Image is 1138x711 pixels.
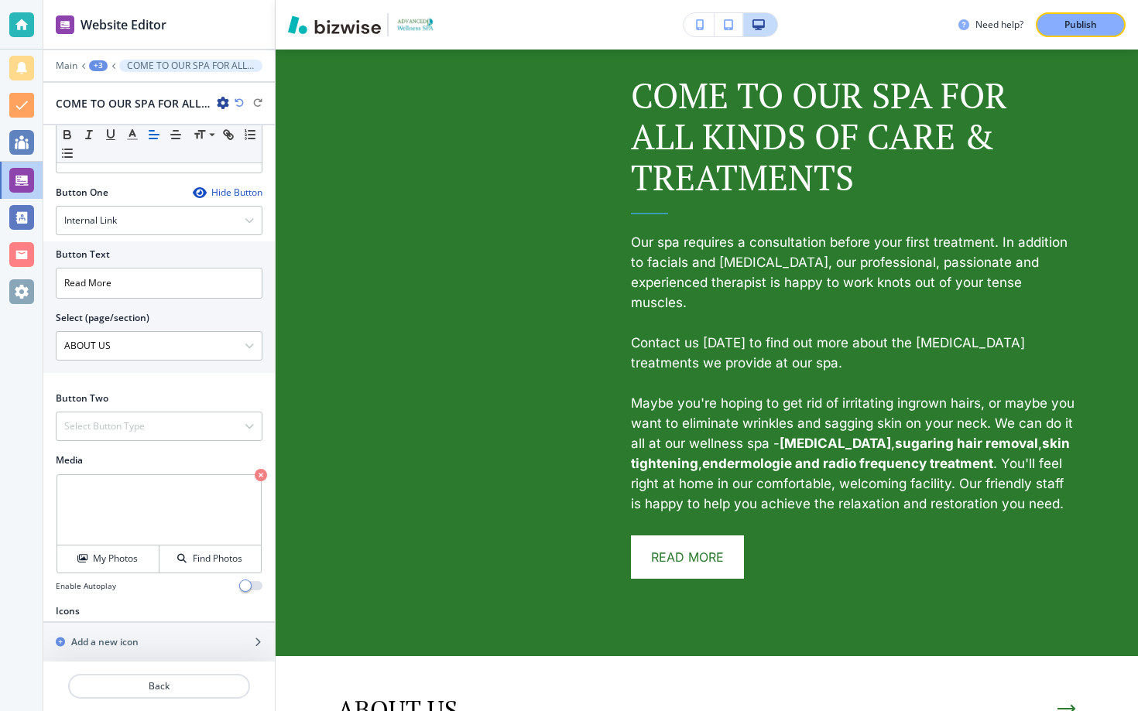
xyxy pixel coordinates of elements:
[57,333,245,359] input: Manual Input
[64,214,117,227] h4: Internal Link
[895,436,1038,451] a: sugaring hair removal
[89,60,108,71] button: +3
[631,232,1076,313] p: Our spa requires a consultation before your first treatment. In addition to facials and [MEDICAL_...
[56,15,74,34] img: editor icon
[631,535,744,579] button: Read More
[702,456,993,471] a: endermologie and radio frequency treatment
[395,16,437,32] img: Your Logo
[56,95,211,111] h2: COME TO OUR SPA FOR ALL KINDS OF CARE & TREATMENTS
[780,436,891,451] a: [MEDICAL_DATA]
[43,623,275,661] button: Add a new icon
[56,580,116,592] h4: Enable Autoplay
[288,15,381,34] img: Bizwise Logo
[64,419,145,433] h4: Select Button Type
[56,311,149,325] h2: Select (page/section)
[56,248,110,261] h2: Button Text
[56,186,108,200] h2: Button One
[70,679,249,693] p: Back
[975,18,1023,32] h3: Need help?
[193,552,242,566] h4: Find Photos
[631,393,1076,514] p: Maybe you're hoping to get rid of irritating ingrown hairs, or maybe you want to eliminate wrinkl...
[631,75,1076,198] p: COME TO OUR SPA FOR ALL KINDS OF CARE & TREATMENTS
[1036,12,1126,37] button: Publish
[1064,18,1097,32] p: Publish
[68,674,250,699] button: Back
[56,60,77,71] button: Main
[631,436,1073,471] a: skin tightening
[93,552,138,566] h4: My Photos
[57,545,159,573] button: My Photos
[159,545,261,573] button: Find Photos
[193,186,262,199] button: Hide Button
[81,15,166,34] h2: Website Editor
[631,333,1076,373] p: Contact us [DATE] to find out more about the [MEDICAL_DATA] treatments we provide at our spa.
[56,453,262,467] h2: Media
[56,604,80,618] h2: Icons
[71,635,139,649] h2: Add a new icon
[651,548,724,566] span: Read More
[127,60,255,71] p: COME TO OUR SPA FOR ALL KINDS OF CARE & TREATMENTS
[56,391,108,405] h2: Button Two
[64,95,256,164] a: . You'll feel right at home in our comfortable, welcoming facility. Our friendly staff is happy t...
[56,473,262,574] div: My PhotosFind Photos
[119,60,262,72] button: COME TO OUR SPA FOR ALL KINDS OF CARE & TREATMENTS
